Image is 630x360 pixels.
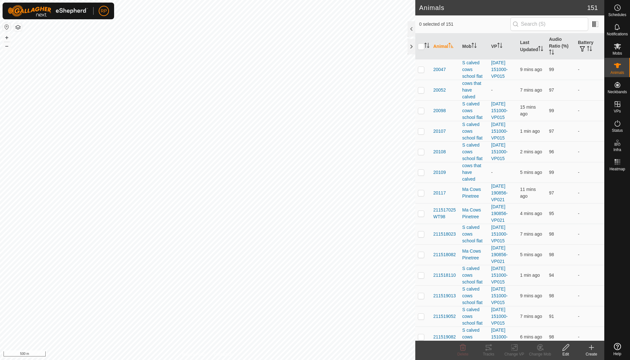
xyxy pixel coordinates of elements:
span: 20 Sep 2025 at 7:28 PM [520,129,540,134]
span: Heatmap [609,167,625,171]
span: 151 [587,3,598,13]
span: 99 [549,67,554,72]
div: S calved cows school flat [462,101,486,121]
a: Contact Us [214,352,233,357]
span: 20098 [433,107,446,114]
td: - [575,80,604,100]
span: 20 Sep 2025 at 7:19 PM [520,187,536,199]
span: 20107 [433,128,446,135]
td: - [575,141,604,162]
span: Neckbands [607,90,627,94]
span: 211518110 [433,272,456,279]
span: 20109 [433,169,446,176]
span: 98 [549,231,554,237]
span: 91 [549,314,554,319]
span: Status [612,129,623,132]
td: - [575,285,604,306]
span: 20 Sep 2025 at 7:26 PM [520,211,542,216]
span: 96 [549,149,554,154]
span: 20 Sep 2025 at 7:15 PM [520,104,536,116]
td: - [575,224,604,244]
a: Privacy Policy [182,352,206,357]
span: 211519052 [433,313,456,320]
th: Battery [575,33,604,59]
a: [DATE] 151000-VP015 [491,307,508,326]
span: Infra [613,148,621,152]
span: 99 [549,108,554,113]
a: [DATE] 190856-VP021 [491,204,508,223]
td: - [575,327,604,347]
td: - [575,244,604,265]
span: 20 Sep 2025 at 7:24 PM [520,252,542,257]
span: 211519082 [433,334,456,340]
span: 20117 [433,190,446,196]
td: - [575,265,604,285]
span: 20 Sep 2025 at 7:23 PM [520,87,542,93]
a: [DATE] 151000-VP015 [491,122,508,140]
div: Change Mob [527,351,553,357]
div: S calved cows school flat [462,306,486,327]
td: - [575,203,604,224]
span: 99 [549,170,554,175]
div: Edit [553,351,579,357]
th: Animal [431,33,460,59]
button: – [3,42,11,50]
span: Delete [457,352,469,356]
a: [DATE] 151000-VP015 [491,328,508,346]
span: 20052 [433,87,446,94]
p-sorticon: Activate to sort [587,47,592,52]
button: Reset Map [3,23,11,31]
span: 211518082 [433,251,456,258]
p-sorticon: Activate to sort [538,47,543,52]
td: - [575,183,604,203]
span: Animals [610,71,624,75]
span: 20 Sep 2025 at 7:25 PM [520,170,542,175]
a: [DATE] 151000-VP015 [491,60,508,79]
app-display-virtual-paddock-transition: - [491,87,493,93]
div: Tracks [476,351,501,357]
div: cows that have calved [462,162,486,183]
div: cows that have calved [462,80,486,100]
span: 97 [549,87,554,93]
td: - [575,121,604,141]
span: 211518023 [433,231,456,238]
span: 211517025WT98 [433,207,457,220]
div: S calved cows school flat [462,59,486,80]
span: Notifications [607,32,628,36]
p-sorticon: Activate to sort [424,44,429,49]
app-display-virtual-paddock-transition: - [491,170,493,175]
div: S calved cows school flat [462,142,486,162]
p-sorticon: Activate to sort [549,50,554,56]
td: - [575,100,604,121]
span: 20 Sep 2025 at 7:23 PM [520,334,542,339]
span: 20047 [433,66,446,73]
button: Map Layers [14,23,22,31]
td: - [575,59,604,80]
div: Change VP [501,351,527,357]
p-sorticon: Activate to sort [448,44,454,49]
span: 20 Sep 2025 at 7:23 PM [520,231,542,237]
span: 95 [549,211,554,216]
span: 98 [549,293,554,298]
img: Gallagher Logo [8,5,88,17]
div: Ma Cows Pinetree [462,186,486,200]
a: [DATE] 151000-VP015 [491,142,508,161]
h2: Animals [419,4,587,12]
div: Ma Cows Pinetree [462,207,486,220]
span: VPs [614,109,621,113]
span: 98 [549,334,554,339]
span: 98 [549,252,554,257]
p-sorticon: Activate to sort [472,44,477,49]
span: Mobs [613,51,622,55]
span: 97 [549,129,554,134]
span: 94 [549,273,554,278]
a: [DATE] 190856-VP021 [491,184,508,202]
span: 20 Sep 2025 at 7:20 PM [520,67,542,72]
div: S calved cows school flat [462,327,486,347]
span: 97 [549,190,554,195]
span: 20 Sep 2025 at 7:22 PM [520,314,542,319]
a: [DATE] 151000-VP015 [491,286,508,305]
th: VP [489,33,517,59]
button: + [3,34,11,41]
div: S calved cows school flat [462,121,486,141]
